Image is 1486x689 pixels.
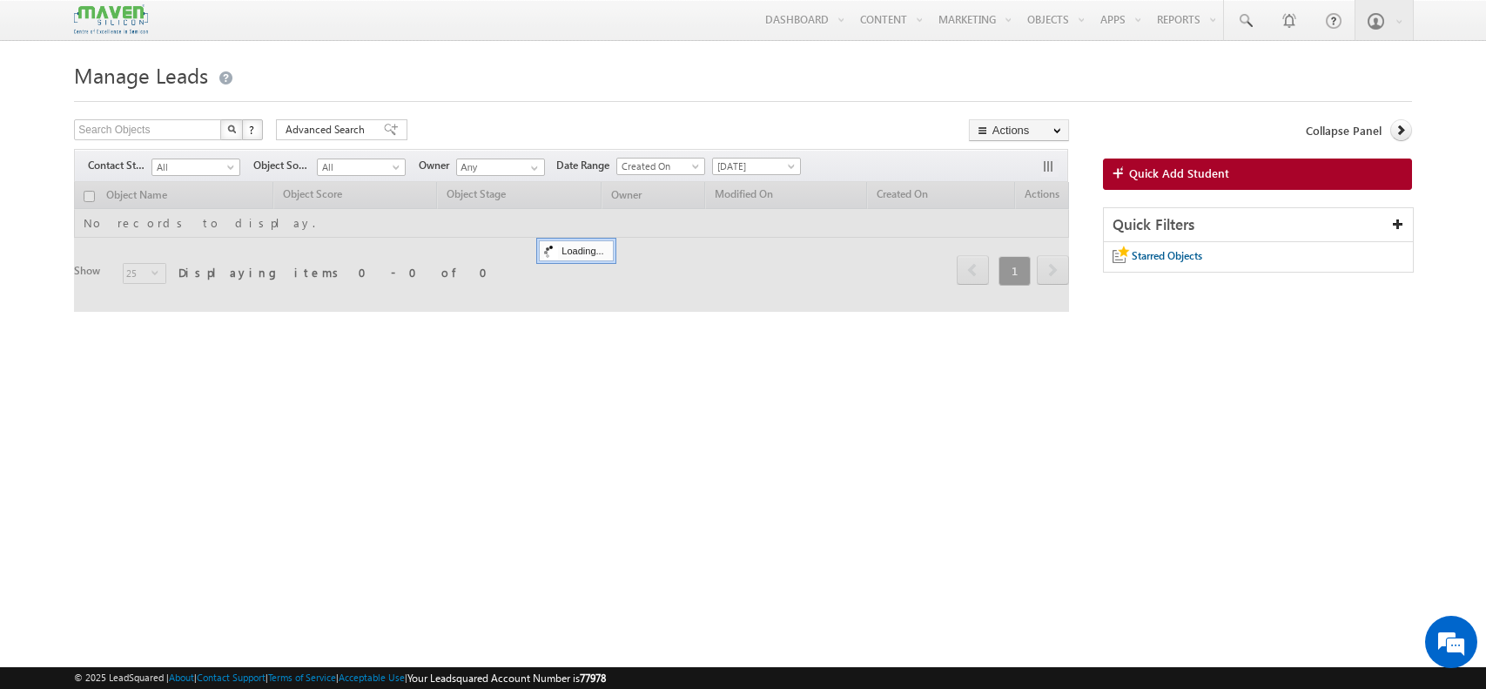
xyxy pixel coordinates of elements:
[969,119,1069,141] button: Actions
[339,672,405,683] a: Acceptable Use
[88,158,151,173] span: Contact Stage
[242,119,263,140] button: ?
[617,159,700,174] span: Created On
[713,159,796,174] span: [DATE]
[151,159,240,176] a: All
[318,159,400,175] span: All
[1104,208,1413,242] div: Quick Filters
[197,672,266,683] a: Contact Support
[407,672,606,685] span: Your Leadsquared Account Number is
[556,158,616,173] span: Date Range
[74,670,606,686] span: © 2025 LeadSquared | | | | |
[169,672,194,683] a: About
[616,158,705,175] a: Created On
[539,240,613,261] div: Loading...
[227,125,236,133] img: Search
[286,122,370,138] span: Advanced Search
[456,159,545,176] input: Type to Search
[1306,123,1382,138] span: Collapse Panel
[74,4,147,35] img: Custom Logo
[580,672,606,685] span: 77978
[712,158,801,175] a: [DATE]
[419,158,456,173] span: Owner
[1103,159,1412,190] a: Quick Add Student
[253,158,317,173] span: Object Source
[1132,249,1202,262] span: Starred Objects
[521,159,543,177] a: Show All Items
[317,159,406,176] a: All
[268,672,336,683] a: Terms of Service
[1129,165,1229,181] span: Quick Add Student
[249,122,257,137] span: ?
[152,159,235,175] span: All
[74,61,208,89] span: Manage Leads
